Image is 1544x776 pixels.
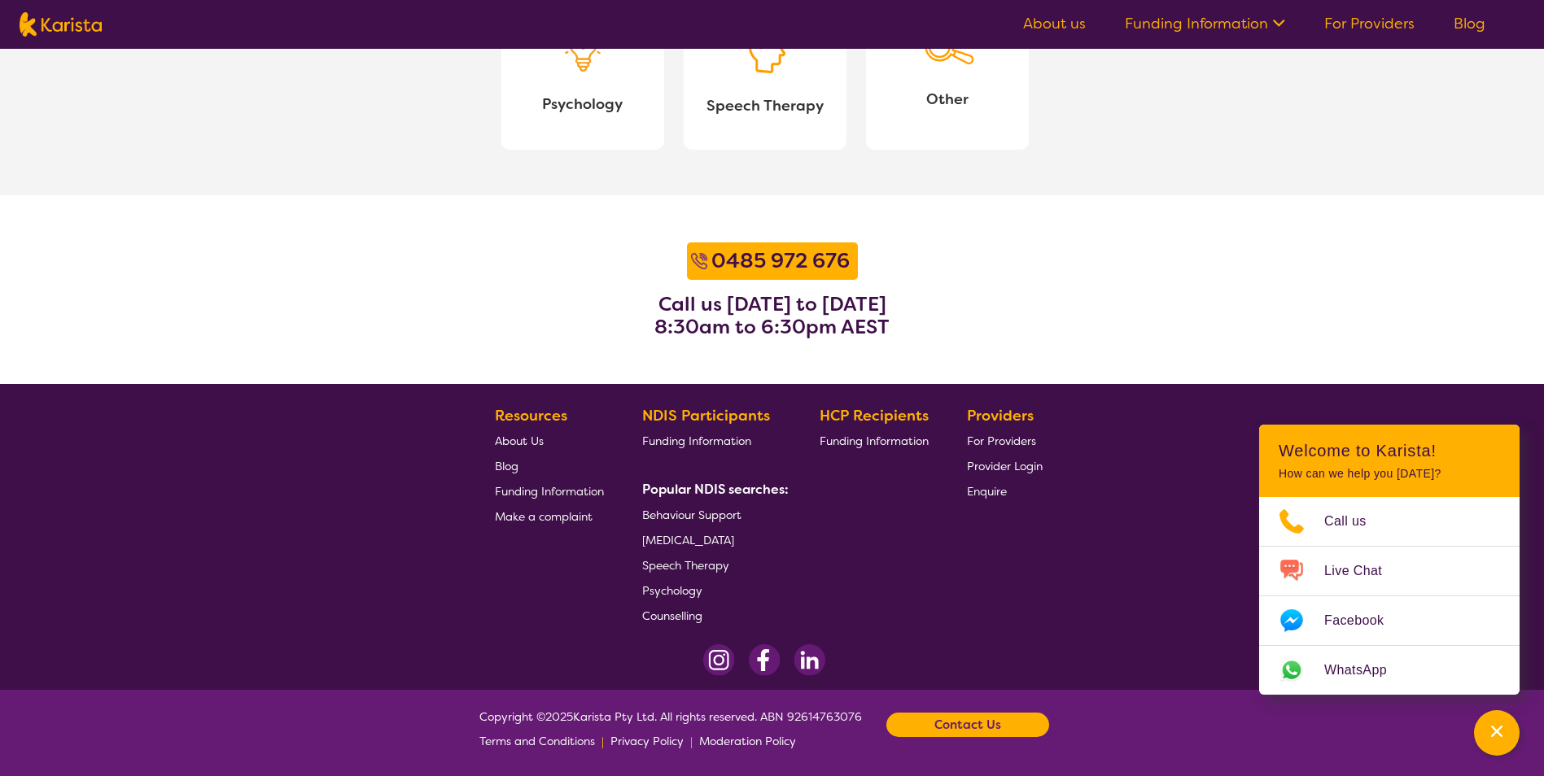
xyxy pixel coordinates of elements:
a: Make a complaint [495,504,604,529]
ul: Choose channel [1259,497,1520,695]
span: Psychology [514,92,651,116]
span: About Us [495,434,544,448]
span: Funding Information [495,484,604,499]
a: About us [1023,14,1086,33]
span: Enquire [967,484,1007,499]
img: Karista logo [20,12,102,37]
span: Speech Therapy [697,94,833,118]
span: Make a complaint [495,509,593,524]
b: Contact Us [934,713,1001,737]
a: 0485 972 676 [707,246,854,276]
a: For Providers [967,428,1043,453]
h3: Call us [DATE] to [DATE] 8:30am to 6:30pm AEST [654,293,890,338]
span: Funding Information [820,434,929,448]
span: WhatsApp [1324,658,1406,682]
span: Copyright © 2025 Karista Pty Ltd. All rights reserved. ABN 92614763076 [479,704,862,753]
a: Enquire [967,478,1043,504]
img: LinkedIn [794,644,825,676]
a: Privacy Policy [610,729,684,753]
b: HCP Recipients [820,406,929,425]
p: How can we help you [DATE]? [1279,467,1500,481]
span: Behaviour Support [642,508,741,522]
button: Channel Menu [1474,710,1520,756]
h2: Welcome to Karista! [1279,441,1500,460]
span: Call us [1324,509,1386,534]
a: Speech Therapy [642,552,782,578]
b: 0485 972 676 [711,247,850,274]
b: Resources [495,406,567,425]
span: Blog [495,459,518,473]
div: Channel Menu [1259,425,1520,695]
span: For Providers [967,434,1036,448]
span: Funding Information [642,434,751,448]
a: Behaviour Support [642,502,782,527]
a: Funding Information [1125,14,1285,33]
span: Provider Login [967,459,1043,473]
b: Providers [967,406,1034,425]
span: Privacy Policy [610,734,684,748]
b: NDIS Participants [642,406,770,425]
span: Speech Therapy [642,558,729,573]
span: Facebook [1324,608,1403,633]
span: Other [879,87,1016,111]
p: | [601,729,604,753]
a: [MEDICAL_DATA] [642,527,782,552]
span: Moderation Policy [699,734,796,748]
img: Instagram [703,644,735,676]
span: Terms and Conditions [479,734,595,748]
a: For Providers [1324,14,1415,33]
a: Blog [495,453,604,478]
a: Provider Login [967,453,1043,478]
a: Funding Information [642,428,782,453]
b: Popular NDIS searches: [642,481,789,498]
p: | [690,729,693,753]
a: Blog [1454,14,1485,33]
a: Web link opens in a new tab. [1259,646,1520,695]
a: Moderation Policy [699,729,796,753]
a: Terms and Conditions [479,729,595,753]
span: [MEDICAL_DATA] [642,533,734,547]
span: Psychology [642,583,702,598]
a: Funding Information [820,428,929,453]
img: Facebook [748,644,781,676]
span: Live Chat [1324,559,1402,583]
img: Call icon [691,253,707,269]
a: Funding Information [495,478,604,504]
a: Psychology [642,578,782,603]
span: Counselling [642,608,702,623]
a: About Us [495,428,604,453]
a: Counselling [642,603,782,628]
